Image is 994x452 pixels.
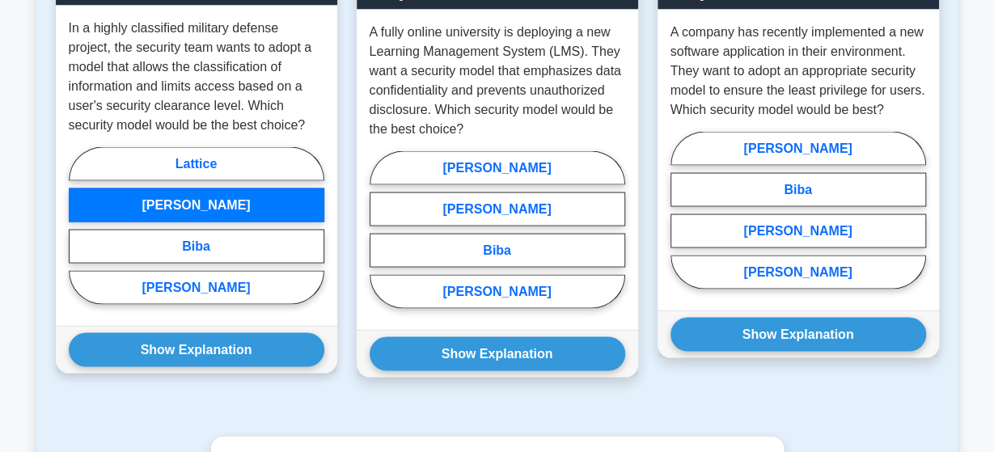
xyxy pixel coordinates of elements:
button: Show Explanation [370,336,625,370]
label: Biba [670,172,926,206]
label: [PERSON_NAME] [670,213,926,247]
label: [PERSON_NAME] [370,274,625,308]
button: Show Explanation [69,332,324,366]
label: [PERSON_NAME] [370,192,625,226]
label: [PERSON_NAME] [69,188,324,222]
p: A company has recently implemented a new software application in their environment. They want to ... [670,22,926,119]
button: Show Explanation [670,317,926,351]
label: [PERSON_NAME] [370,150,625,184]
label: Biba [69,229,324,263]
label: [PERSON_NAME] [670,255,926,289]
p: A fully online university is deploying a new Learning Management System (LMS). They want a securi... [370,22,625,138]
label: Lattice [69,146,324,180]
p: In a highly classified military defense project, the security team wants to adopt a model that al... [69,18,324,134]
label: Biba [370,233,625,267]
label: [PERSON_NAME] [670,131,926,165]
label: [PERSON_NAME] [69,270,324,304]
